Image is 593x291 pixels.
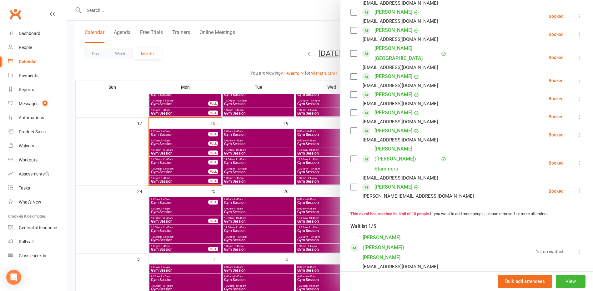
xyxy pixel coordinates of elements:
a: [PERSON_NAME][GEOGRAPHIC_DATA] [374,43,440,63]
div: [EMAIL_ADDRESS][DOMAIN_NAME] [363,35,438,43]
a: Automations [8,111,66,125]
div: Dashboard [19,31,40,36]
a: Class kiosk mode [8,249,66,263]
div: If you want to add more people, please remove 1 or more attendees. [350,211,583,217]
div: [EMAIL_ADDRESS][DOMAIN_NAME] [363,174,438,182]
a: Assessments [8,167,66,181]
a: Calendar [8,55,66,69]
div: Booked [549,78,564,83]
div: Assessments [19,171,50,176]
div: Tasks [19,185,30,190]
button: View [556,275,585,288]
div: Booked [549,14,564,18]
div: Booked [549,189,564,193]
div: [EMAIL_ADDRESS][DOMAIN_NAME] [363,136,438,144]
div: Automations [19,115,44,120]
div: [PERSON_NAME][EMAIL_ADDRESS][DOMAIN_NAME] [363,192,474,200]
div: Product Sales [19,129,46,134]
a: Roll call [8,235,66,249]
div: Booked [549,115,564,119]
div: Messages [19,101,38,106]
a: Waivers [8,139,66,153]
div: [EMAIL_ADDRESS][DOMAIN_NAME] [363,100,438,108]
span: 9 [43,101,48,106]
div: Booked [549,133,564,137]
a: [PERSON_NAME] [374,126,412,136]
a: Clubworx [8,6,23,22]
a: People [8,41,66,55]
div: Calendar [19,59,37,64]
div: Workouts [19,157,38,162]
a: Tasks [8,181,66,195]
a: [PERSON_NAME] [374,72,412,81]
div: Waitlist [350,222,376,231]
div: 1/5 [368,222,376,231]
a: Dashboard [8,27,66,41]
div: Roll call [19,239,33,244]
div: Open Intercom Messenger [6,270,21,285]
a: [PERSON_NAME] [374,25,412,35]
div: Booked [549,96,564,101]
a: [PERSON_NAME] [374,7,412,17]
div: [EMAIL_ADDRESS][DOMAIN_NAME] [363,63,438,72]
div: [EMAIL_ADDRESS][DOMAIN_NAME] [363,263,438,271]
a: Messages 9 [8,97,66,111]
a: [PERSON_NAME] ([PERSON_NAME]) Stammers [374,144,440,174]
a: Reports [8,83,66,97]
div: General attendance [19,225,57,230]
a: Payments [8,69,66,83]
div: Waivers [19,143,34,148]
a: What's New [8,195,66,209]
div: 1st on waitlist [536,249,564,254]
div: Reports [19,87,34,92]
div: Booked [549,161,564,165]
a: [PERSON_NAME] [374,108,412,118]
button: Bulk add attendees [498,275,552,288]
div: People [19,45,32,50]
a: [PERSON_NAME] [374,182,412,192]
a: [PERSON_NAME] ([PERSON_NAME]) [PERSON_NAME] [363,233,435,263]
div: Booked [549,32,564,37]
div: What's New [19,200,41,205]
a: Product Sales [8,125,66,139]
a: General attendance kiosk mode [8,221,66,235]
a: Workouts [8,153,66,167]
div: [EMAIL_ADDRESS][DOMAIN_NAME] [363,118,438,126]
div: [EMAIL_ADDRESS][DOMAIN_NAME] [363,17,438,25]
div: Class check-in [19,253,46,258]
div: Booked [549,55,564,60]
a: [PERSON_NAME] [374,90,412,100]
div: Payments [19,73,38,78]
div: [EMAIL_ADDRESS][DOMAIN_NAME] [363,81,438,90]
strong: This event has reached its limit of 10 people. [350,211,430,216]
